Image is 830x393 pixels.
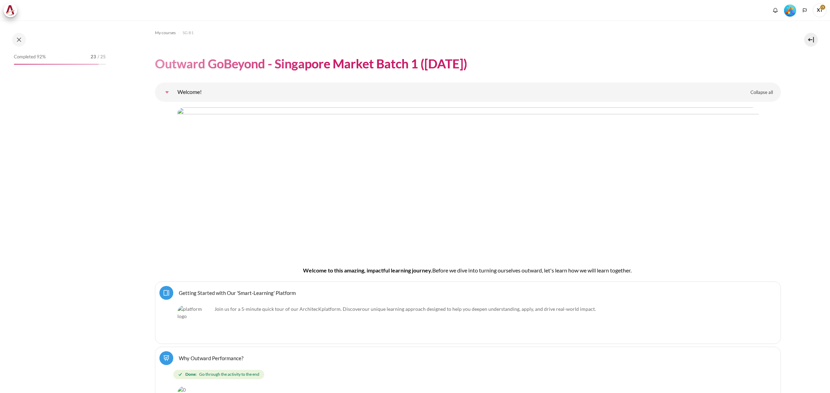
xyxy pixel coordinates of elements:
[177,266,759,275] h4: Welcome to this amazing, impactful learning journey.
[781,4,799,17] a: Level #5
[177,305,212,339] img: platform logo
[185,371,196,377] strong: Done:
[91,54,96,60] span: 23
[173,368,765,381] div: Completion requirements for Why Outward Performance?
[14,54,46,60] span: Completed 92%
[155,56,467,72] h1: Outward GoBeyond - Singapore Market Batch 1 ([DATE])
[3,3,21,17] a: Architeck Architeck
[14,64,99,65] div: 92%
[362,306,595,312] span: our unique learning approach designed to help you deepen understanding, apply, and drive real-wor...
[155,27,781,38] nav: Navigation bar
[183,30,194,36] span: SG B1
[362,306,596,312] span: .
[800,5,810,16] button: Languages
[179,289,296,296] a: Getting Started with Our 'Smart-Learning' Platform
[160,85,174,99] a: Welcome!
[813,3,827,17] a: User menu
[750,89,773,96] span: Collapse all
[179,355,243,361] a: Why Outward Performance?
[177,305,758,313] p: Join us for a 5-minute quick tour of our ArchitecK platform. Discover
[183,29,194,37] a: SG B1
[98,54,106,60] span: / 25
[199,371,259,377] span: Go through the activity to the end
[745,87,778,98] a: Collapse all
[155,30,176,36] span: My courses
[6,5,15,16] img: Architeck
[436,267,631,274] span: efore we dive into turning ourselves outward, let's learn how we will learn together.
[432,267,436,274] span: B
[155,29,176,37] a: My courses
[813,3,827,17] span: XT
[784,4,796,17] img: Level #5
[770,5,781,16] div: Show notification window with no new notifications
